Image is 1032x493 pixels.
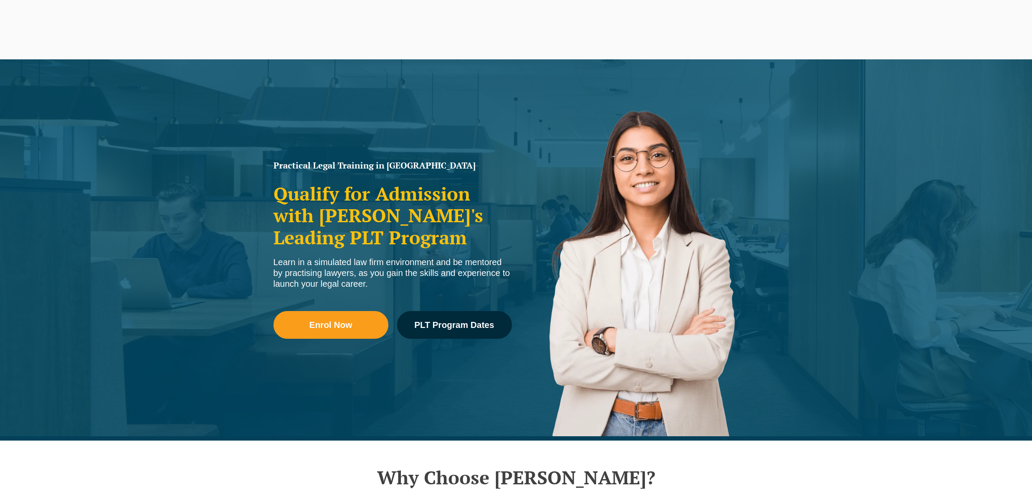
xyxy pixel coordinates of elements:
[414,321,494,329] span: PLT Program Dates
[273,257,512,289] div: Learn in a simulated law firm environment and be mentored by practising lawyers, as you gain the ...
[273,311,388,339] a: Enrol Now
[273,161,512,170] h1: Practical Legal Training in [GEOGRAPHIC_DATA]
[309,321,352,329] span: Enrol Now
[397,311,512,339] a: PLT Program Dates
[273,183,512,248] h2: Qualify for Admission with [PERSON_NAME]'s Leading PLT Program
[269,467,763,488] h2: Why Choose [PERSON_NAME]?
